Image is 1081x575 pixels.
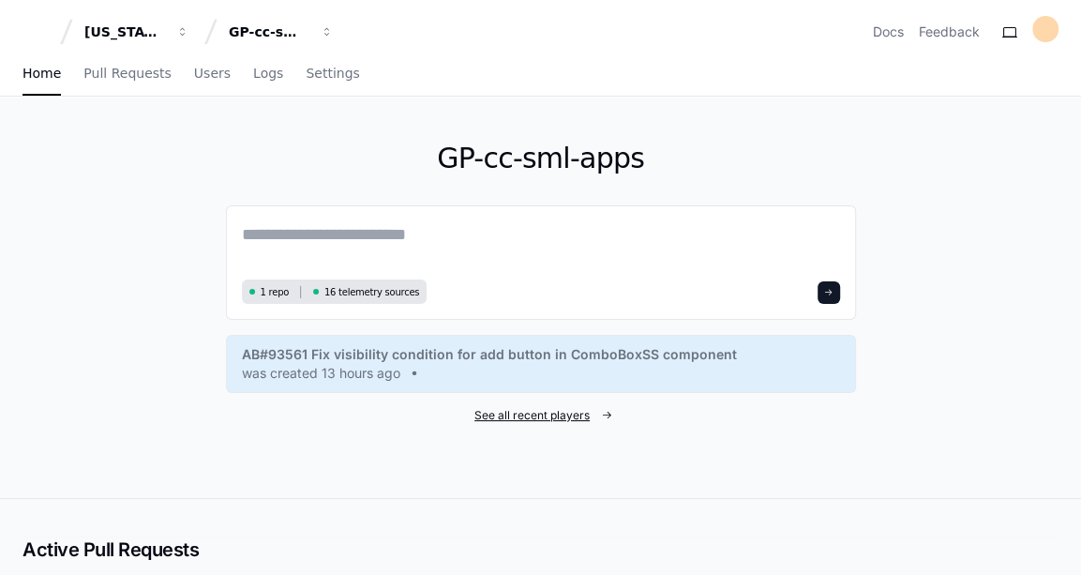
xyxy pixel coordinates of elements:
[84,23,165,41] div: [US_STATE] Pacific
[261,285,290,299] span: 1 repo
[23,68,61,79] span: Home
[242,345,840,383] a: AB#93561 Fix visibility condition for add button in ComboBoxSS componentwas created 13 hours ago
[253,53,283,96] a: Logs
[194,68,231,79] span: Users
[242,364,400,383] span: was created 13 hours ago
[23,53,61,96] a: Home
[83,68,171,79] span: Pull Requests
[229,23,309,41] div: GP-cc-sml-apps
[474,408,590,423] span: See all recent players
[221,15,341,49] button: GP-cc-sml-apps
[83,53,171,96] a: Pull Requests
[194,53,231,96] a: Users
[253,68,283,79] span: Logs
[77,15,197,49] button: [US_STATE] Pacific
[873,23,904,41] a: Docs
[324,285,419,299] span: 16 telemetry sources
[306,68,359,79] span: Settings
[226,142,856,175] h1: GP-cc-sml-apps
[306,53,359,96] a: Settings
[23,537,1058,563] h2: Active Pull Requests
[919,23,980,41] button: Feedback
[226,408,856,423] a: See all recent players
[242,345,737,364] span: AB#93561 Fix visibility condition for add button in ComboBoxSS component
